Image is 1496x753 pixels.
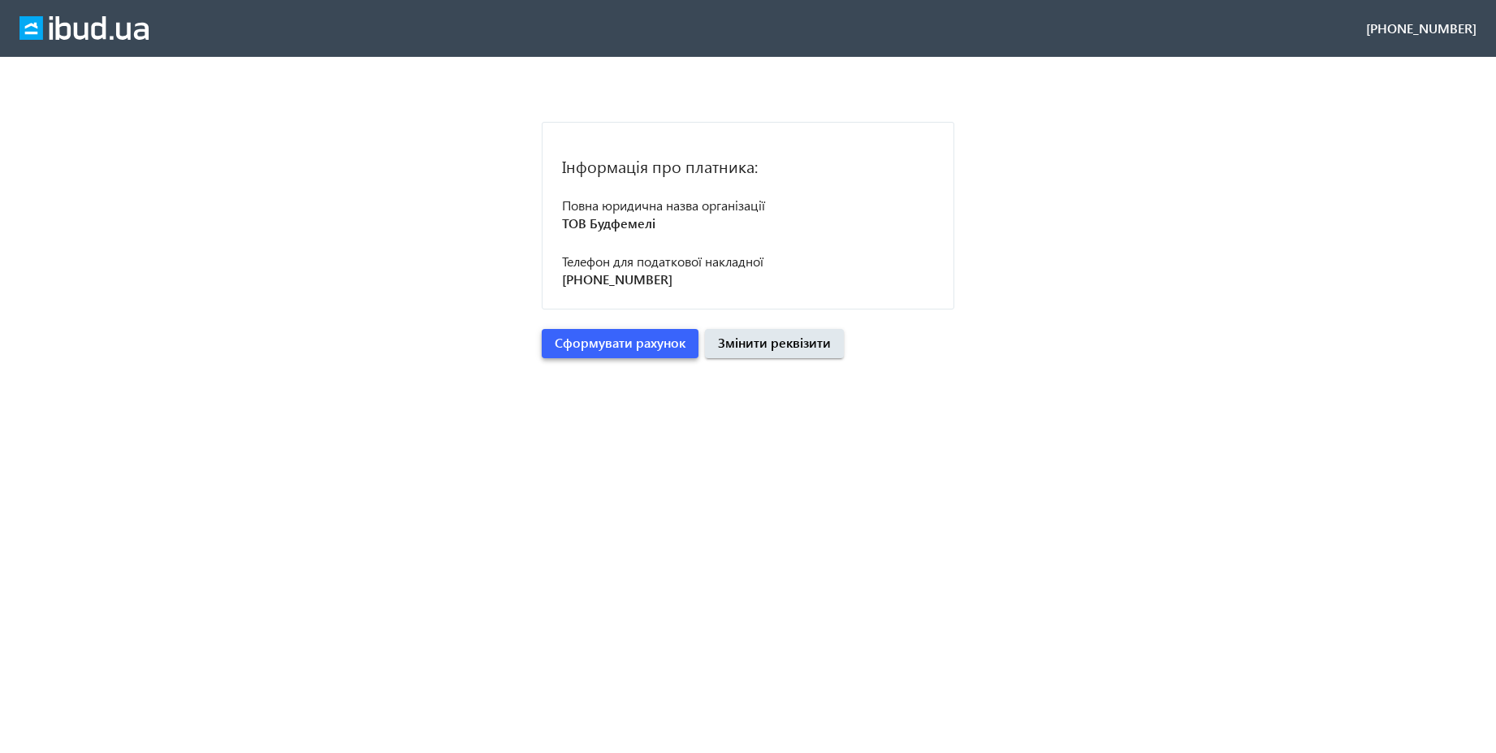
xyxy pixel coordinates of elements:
p: [PHONE_NUMBER] [562,270,934,288]
span: Сформувати рахунок [555,334,685,352]
span: Телефон для податкової накладної [562,253,763,270]
img: ibud_full_logo_white.svg [19,16,149,41]
p: ТОВ Будфемелі [562,214,934,232]
span: Повна юридична назва організації [562,197,765,214]
button: Сформувати рахунок [542,329,698,358]
span: Змінити реквізити [718,334,831,352]
button: Змінити реквізити [705,329,844,358]
div: [PHONE_NUMBER] [1366,19,1477,37]
h2: Інформація про платника: [562,154,934,177]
